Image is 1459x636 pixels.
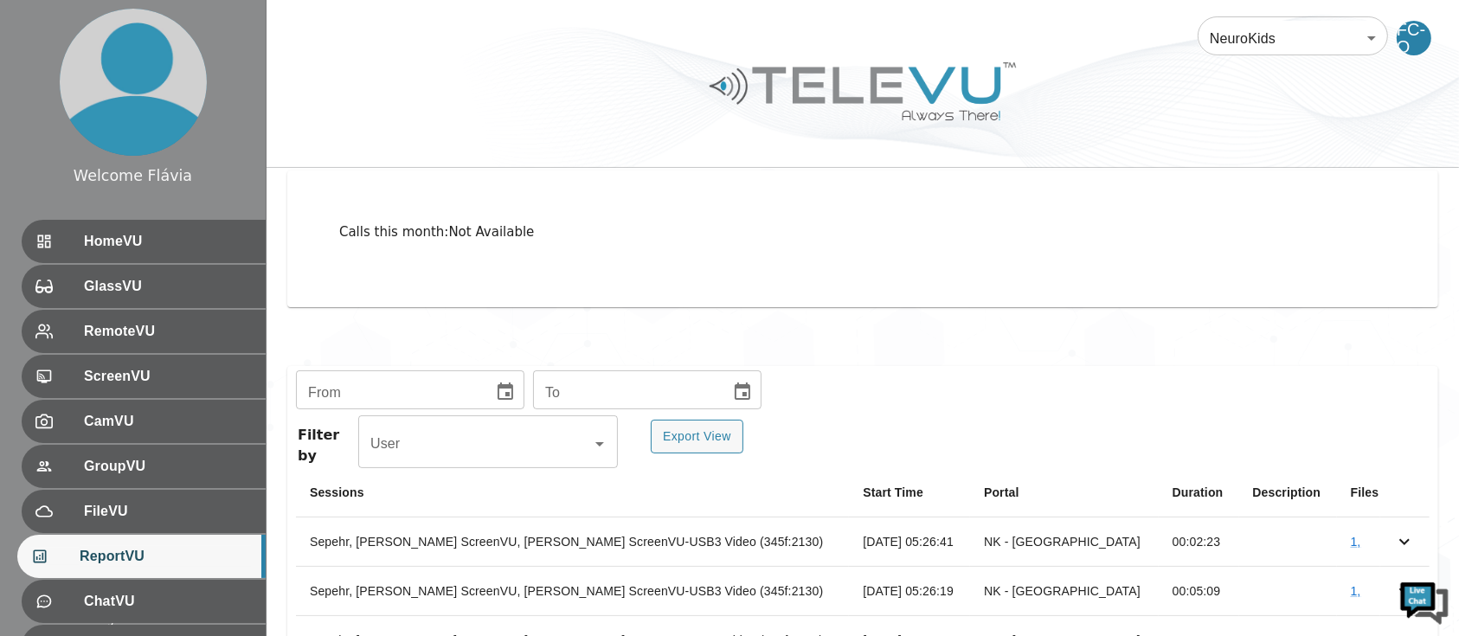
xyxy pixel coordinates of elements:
[22,580,266,623] div: ChatVU
[1159,517,1239,567] td: 00:02:23
[296,468,849,517] th: Sessions
[84,501,252,522] span: FileVU
[970,468,1159,517] th: Portal
[488,375,523,409] button: Choose date
[1239,468,1337,517] th: Description
[1351,535,1361,549] a: 1,
[533,375,718,409] input: mm/dd/yyyy
[296,567,849,616] th: Sepehr, [PERSON_NAME] ScreenVU, [PERSON_NAME] ScreenVU-USB3 Video (345f:2130)
[849,468,970,517] th: Start Time
[22,220,266,263] div: HomeVU
[1159,468,1239,517] th: Duration
[84,276,252,297] span: GlassVU
[1337,468,1430,517] th: Files
[1198,14,1388,62] div: NeuroKids
[651,420,743,453] button: Export View
[84,321,252,342] span: RemoteVU
[22,400,266,443] div: CamVU
[970,517,1159,567] td: NK - [GEOGRAPHIC_DATA]
[22,355,266,398] div: ScreenVU
[22,310,266,353] div: RemoteVU
[84,456,252,477] span: GroupVU
[970,567,1159,616] td: NK - [GEOGRAPHIC_DATA]
[1351,584,1361,598] a: 1,
[1397,21,1431,55] div: FC-O
[1398,575,1450,627] img: Chat Widget
[22,265,266,308] div: GlassVU
[74,164,192,187] div: Welcome Flávia
[725,375,760,409] button: Choose date
[298,420,358,468] span: Filter by
[707,55,1019,127] img: Logo
[80,546,252,567] span: ReportVU
[84,591,252,612] span: ChatVU
[22,445,266,488] div: GroupVU
[17,535,266,578] div: ReportVU
[588,432,612,456] button: Open
[84,366,252,387] span: ScreenVU
[339,222,1386,242] p: Calls this month : Not Available
[22,490,266,533] div: FileVU
[296,517,849,567] th: Sepehr, [PERSON_NAME] ScreenVU, [PERSON_NAME] ScreenVU-USB3 Video (345f:2130)
[84,231,252,252] span: HomeVU
[849,567,970,616] td: [DATE] 05:26:19
[84,411,252,432] span: CamVU
[60,9,207,156] img: profile.png
[296,375,481,409] input: mm/dd/yyyy
[849,517,970,567] td: [DATE] 05:26:41
[1159,567,1239,616] td: 00:05:09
